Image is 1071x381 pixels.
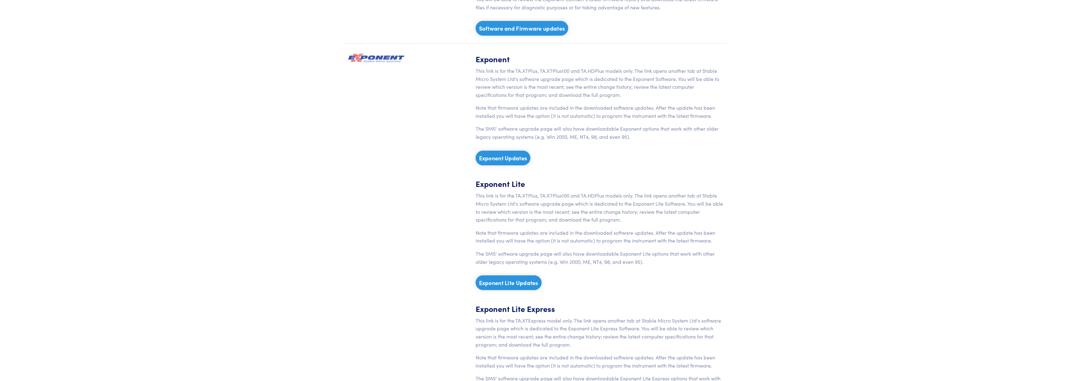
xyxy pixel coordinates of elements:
a: Software and Firmware updates [476,21,568,36]
a: Exponent Updates [476,151,531,165]
p: This link is for the TA.XTExpress model only. The link opens another tab at Stable Micro System L... [476,317,723,348]
h5: Exponent Lite [476,178,723,189]
p: Note that firmware updates are included in the downloaded software updates. After the update has ... [476,353,723,369]
h5: Exponent Lite Express [476,303,723,314]
p: The SMS' software upgrade page will also have downloadable Exponent Lite options that work with o... [476,250,723,266]
p: This link is for the TA.XTPlus, TA.XTPlus100 and TA.HDPlus models only. The link opens another ta... [476,67,723,99]
a: Exponent Lite Updates [476,275,542,290]
img: exponent-logo-old.png [348,53,404,63]
h5: Exponent [476,53,723,64]
p: Note that firmware updates are included in the downloaded software updates. After the update has ... [476,229,723,245]
p: The SMS' software upgrade page will also have downloadable Exponent options that work with other ... [476,125,723,141]
p: Note that firmware updates are included in the downloaded software updates. After the update has ... [476,104,723,120]
p: This link is for the TA.XTPlus, TA.XTPlus100 and TA.HDPlus models only. The link opens another ta... [476,192,723,223]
